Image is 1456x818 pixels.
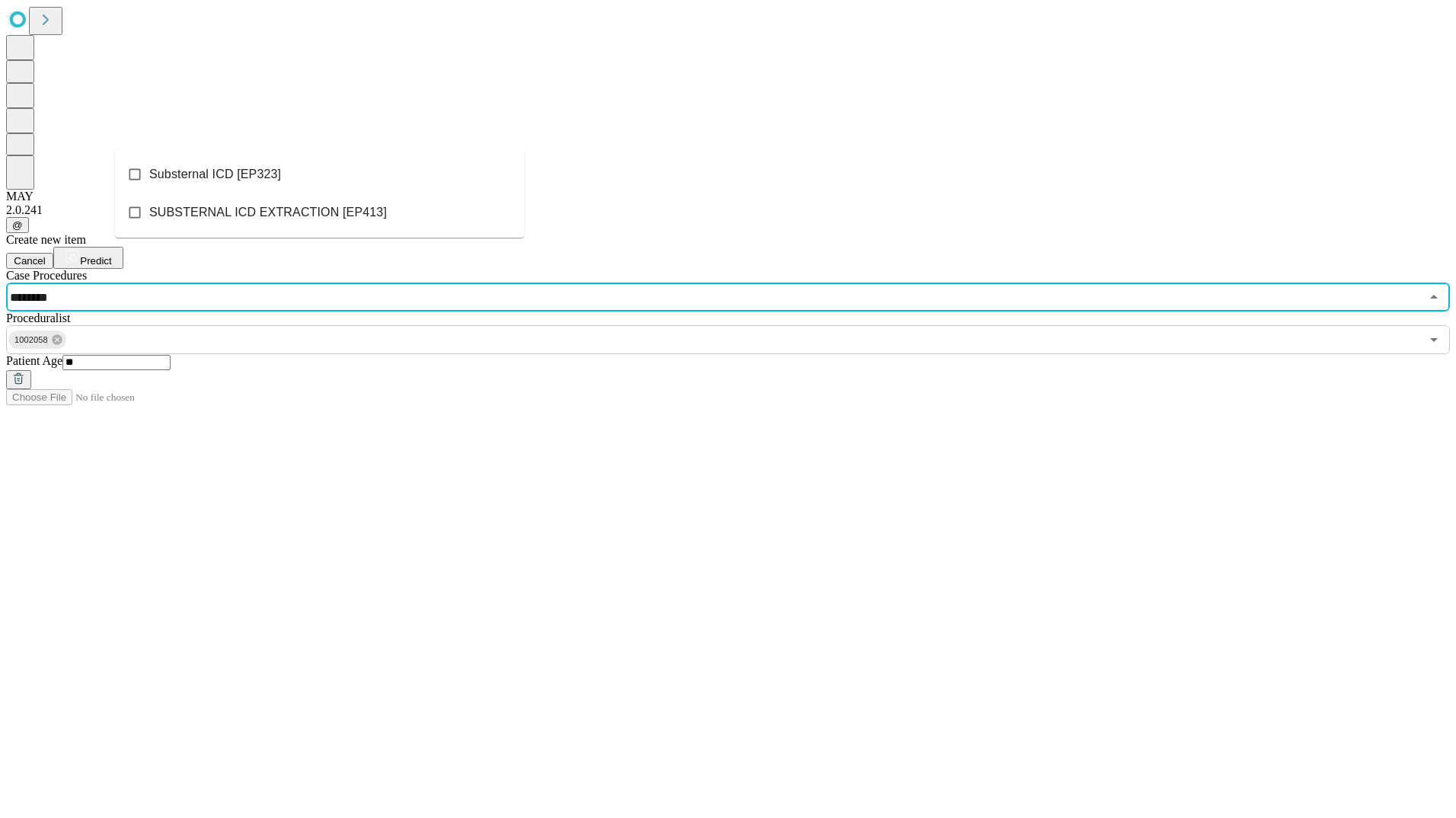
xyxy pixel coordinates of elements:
[149,203,387,222] span: SUBSTERNAL ICD EXTRACTION [EP413]
[12,219,23,231] span: @
[8,331,66,349] div: 1002058
[14,255,46,267] span: Cancel
[1423,329,1445,350] button: Open
[6,217,29,233] button: @
[6,354,62,367] span: Patient Age
[6,233,86,246] span: Create new item
[80,255,111,267] span: Predict
[53,247,123,269] button: Predict
[6,190,1450,203] div: MAY
[6,269,87,282] span: Scheduled Procedure
[149,165,281,184] span: Substernal ICD [EP323]
[6,312,70,324] span: Proceduralist
[6,253,53,269] button: Cancel
[6,203,1450,217] div: 2.0.241
[1423,286,1445,308] button: Close
[8,331,54,349] span: 1002058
